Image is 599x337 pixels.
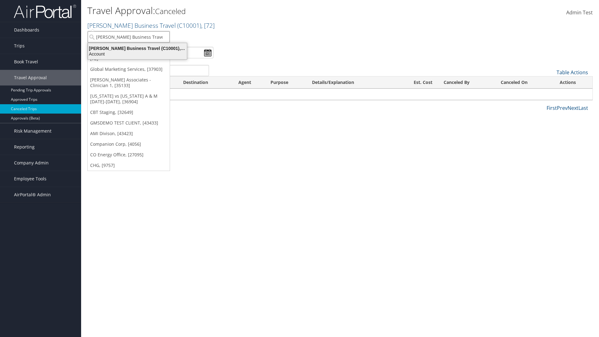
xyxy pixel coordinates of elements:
[88,89,592,100] td: No data available in table
[233,76,265,89] th: Agent
[178,76,233,89] th: Destination: activate to sort column ascending
[155,6,186,16] small: Canceled
[438,76,495,89] th: Canceled By: activate to sort column ascending
[14,4,76,19] img: airportal-logo.png
[557,69,588,76] a: Table Actions
[14,155,49,171] span: Company Admin
[14,70,47,85] span: Travel Approval
[567,105,578,111] a: Next
[88,75,170,91] a: [PERSON_NAME] Associates - Clinician 1, [35133]
[88,118,170,128] a: GMSDEMO TEST CLIENT, [43433]
[265,76,306,89] th: Purpose
[14,38,25,54] span: Trips
[88,128,170,139] a: AMI Divison, [43423]
[88,64,170,75] a: Global Marketing Services, [37903]
[547,105,557,111] a: First
[557,105,567,111] a: Prev
[84,51,191,57] div: Account
[566,9,593,16] span: Admin Test
[88,149,170,160] a: CO Energy Office, [27095]
[14,171,46,187] span: Employee Tools
[554,76,592,89] th: Actions
[88,91,170,107] a: [US_STATE] vs [US_STATE] A & M [DATE]-[DATE], [36904]
[306,76,395,89] th: Details/Explanation
[14,139,35,155] span: Reporting
[14,54,38,70] span: Book Travel
[84,46,191,51] div: [PERSON_NAME] Business Travel (C10001), [72]
[14,22,39,38] span: Dashboards
[88,107,170,118] a: CBT Staging, [32649]
[87,33,424,41] p: Filter:
[201,21,215,30] span: , [ 72 ]
[88,139,170,149] a: Companion Corp, [4056]
[88,160,170,171] a: CHG, [9757]
[578,105,588,111] a: Last
[87,21,215,30] a: [PERSON_NAME] Business Travel
[566,3,593,22] a: Admin Test
[177,21,201,30] span: ( C10001 )
[87,4,424,17] h1: Travel Approval:
[495,76,554,89] th: Canceled On: activate to sort column ascending
[395,76,438,89] th: Est. Cost: activate to sort column ascending
[14,123,51,139] span: Risk Management
[88,31,170,43] input: Search Accounts
[14,187,51,203] span: AirPortal® Admin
